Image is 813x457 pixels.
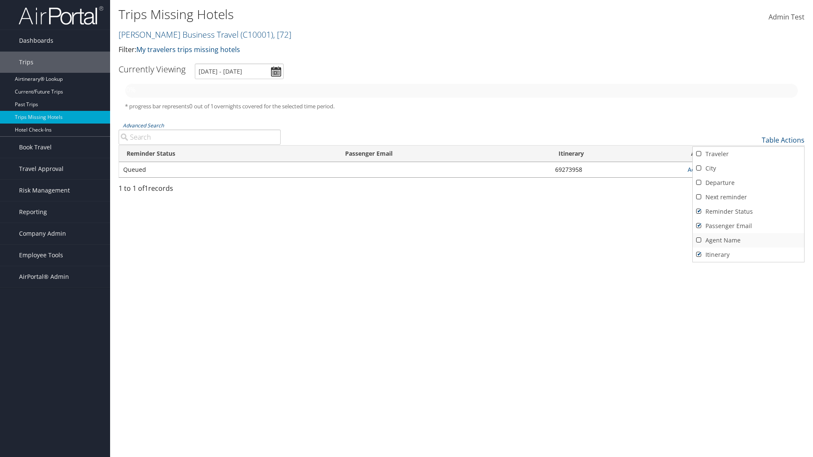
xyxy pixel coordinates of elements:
a: Next reminder [693,190,804,204]
span: Trips [19,52,33,73]
span: Risk Management [19,180,70,201]
span: Dashboards [19,30,53,51]
span: Reporting [19,201,47,223]
a: Itinerary [693,248,804,262]
span: Book Travel [19,137,52,158]
a: Agent Name [693,233,804,248]
a: Passenger Email [693,219,804,233]
span: Company Admin [19,223,66,244]
a: Reminder Status [693,204,804,219]
img: airportal-logo.png [19,6,103,25]
span: Travel Approval [19,158,64,179]
span: Employee Tools [19,245,63,266]
a: Departure [693,176,804,190]
span: AirPortal® Admin [19,266,69,287]
a: City [693,161,804,176]
a: Traveler [693,147,804,161]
